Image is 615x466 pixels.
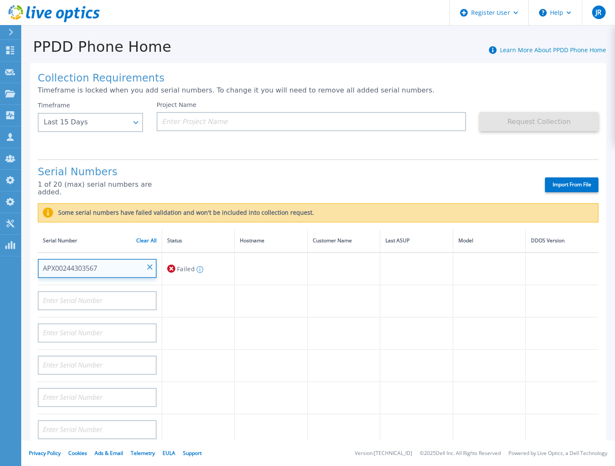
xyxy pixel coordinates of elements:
[508,451,607,456] li: Powered by Live Optics, a Dell Technology
[29,449,61,457] a: Privacy Policy
[157,102,197,108] label: Project Name
[355,451,412,456] li: Version: [TECHNICAL_ID]
[38,166,167,178] h1: Serial Numbers
[453,229,525,253] th: Model
[420,451,501,456] li: © 2025 Dell Inc. All Rights Reserved
[38,102,70,109] label: Timeframe
[38,259,157,278] input: Enter Serial Number
[545,177,598,192] label: Import From File
[53,209,314,216] label: Some serial numbers have failed validation and won't be included into collection request.
[526,229,598,253] th: DDOS Version
[480,112,598,131] button: Request Collection
[44,118,128,126] div: Last 15 Days
[157,112,466,131] input: Enter Project Name
[38,388,157,407] input: Enter Serial Number
[136,238,157,244] a: Clear All
[162,229,235,253] th: Status
[95,449,123,457] a: Ads & Email
[38,323,157,342] input: Enter Serial Number
[21,39,171,55] h1: PPDD Phone Home
[38,420,157,439] input: Enter Serial Number
[183,449,202,457] a: Support
[38,356,157,375] input: Enter Serial Number
[38,291,157,310] input: Enter Serial Number
[163,449,175,457] a: EULA
[43,236,157,245] div: Serial Number
[380,229,453,253] th: Last ASUP
[68,449,87,457] a: Cookies
[235,229,307,253] th: Hostname
[38,87,598,94] p: Timeframe is locked when you add serial numbers. To change it you will need to remove all added s...
[500,46,606,54] a: Learn More About PPDD Phone Home
[38,73,598,84] h1: Collection Requirements
[131,449,155,457] a: Telemetry
[595,9,601,16] span: JR
[307,229,380,253] th: Customer Name
[38,181,167,197] p: 1 of 20 (max) serial numbers are added.
[167,261,229,277] div: Failed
